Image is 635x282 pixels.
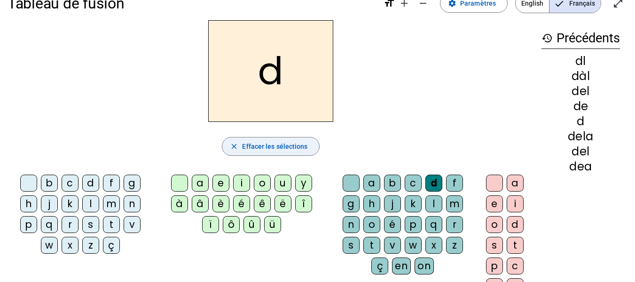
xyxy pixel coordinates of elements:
div: w [41,237,58,254]
div: q [425,216,442,233]
div: del [541,146,620,157]
div: k [405,195,422,212]
div: m [446,195,463,212]
div: f [446,175,463,192]
div: â [192,195,209,212]
div: v [384,237,401,254]
div: ü [264,216,281,233]
div: on [415,258,434,274]
div: n [124,195,141,212]
div: m [103,195,120,212]
div: dàl [541,71,620,82]
button: Effacer les sélections [222,137,319,156]
div: b [41,175,58,192]
div: z [82,237,99,254]
div: u [274,175,291,192]
div: e [212,175,229,192]
div: l [425,195,442,212]
div: û [243,216,260,233]
div: à [171,195,188,212]
div: c [507,258,524,274]
div: s [486,237,503,254]
div: q [41,216,58,233]
div: b [384,175,401,192]
div: o [254,175,271,192]
span: Effacer les sélections [242,141,307,152]
div: v [124,216,141,233]
div: z [446,237,463,254]
div: ë [274,195,291,212]
div: ç [371,258,388,274]
mat-icon: history [541,32,553,44]
div: w [405,237,422,254]
div: t [507,237,524,254]
div: a [363,175,380,192]
div: en [392,258,411,274]
div: g [124,175,141,192]
div: p [405,216,422,233]
div: d [82,175,99,192]
div: p [486,258,503,274]
div: c [62,175,78,192]
div: r [446,216,463,233]
div: ï [202,216,219,233]
div: x [62,237,78,254]
div: ô [223,216,240,233]
div: y [295,175,312,192]
div: t [103,216,120,233]
div: è [212,195,229,212]
div: k [62,195,78,212]
div: n [343,216,360,233]
div: dela [541,131,620,142]
div: dl [541,56,620,67]
div: c [405,175,422,192]
div: g [343,195,360,212]
div: é [384,216,401,233]
div: i [507,195,524,212]
div: e [486,195,503,212]
div: h [363,195,380,212]
div: d [541,116,620,127]
div: l [82,195,99,212]
div: o [486,216,503,233]
div: é [233,195,250,212]
div: f [103,175,120,192]
div: j [41,195,58,212]
div: ê [254,195,271,212]
div: x [425,237,442,254]
div: dea [541,161,620,172]
div: î [295,195,312,212]
div: d [507,216,524,233]
div: s [343,237,360,254]
div: del [541,86,620,97]
div: a [507,175,524,192]
div: r [62,216,78,233]
div: j [384,195,401,212]
h2: d [208,20,333,122]
div: s [82,216,99,233]
div: p [20,216,37,233]
div: o [363,216,380,233]
div: h [20,195,37,212]
h3: Précédents [541,28,620,49]
div: i [233,175,250,192]
div: t [363,237,380,254]
div: de [541,101,620,112]
div: d [425,175,442,192]
div: ç [103,237,120,254]
div: a [192,175,209,192]
mat-icon: close [230,142,238,151]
